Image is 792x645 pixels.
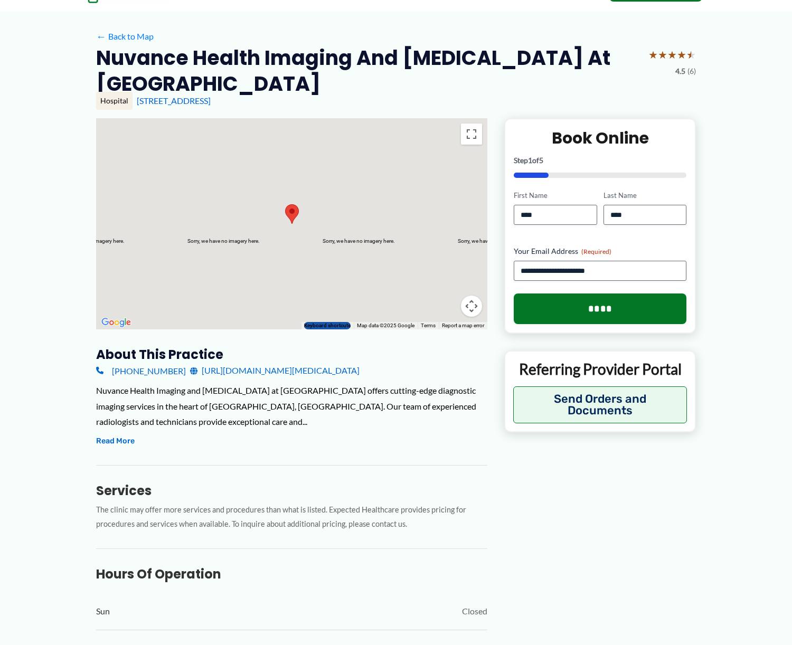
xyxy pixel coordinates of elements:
button: Send Orders and Documents [513,386,687,423]
div: Hospital [96,92,133,110]
label: First Name [514,191,597,201]
h3: Hours of Operation [96,566,487,582]
p: Step of [514,157,686,164]
h3: Services [96,482,487,499]
span: 1 [528,156,532,165]
button: Map camera controls [461,296,482,317]
a: [PHONE_NUMBER] [96,363,186,378]
span: Sun [96,603,110,619]
button: Keyboard shortcuts [304,322,351,329]
span: (Required) [581,248,611,255]
span: 4.5 [675,64,685,78]
h3: About this practice [96,346,487,363]
span: ★ [667,45,677,64]
span: ★ [677,45,686,64]
a: Open this area in Google Maps (opens a new window) [99,316,134,329]
span: ★ [658,45,667,64]
button: Read More [96,435,135,448]
a: Terms (opens in new tab) [421,322,436,328]
span: ← [96,31,106,41]
a: [URL][DOMAIN_NAME][MEDICAL_DATA] [190,363,360,378]
p: The clinic may offer more services and procedures than what is listed. Expected Healthcare provid... [96,503,487,532]
img: Google [99,316,134,329]
h2: Nuvance Health Imaging and [MEDICAL_DATA] at [GEOGRAPHIC_DATA] [96,45,640,97]
a: Report a map error [442,322,484,328]
h2: Book Online [514,128,686,148]
span: Closed [462,603,487,619]
p: Referring Provider Portal [513,359,687,378]
span: ★ [648,45,658,64]
a: [STREET_ADDRESS] [137,96,211,106]
span: 5 [539,156,543,165]
label: Last Name [604,191,686,201]
span: (6) [687,64,696,78]
button: Toggle fullscreen view [461,124,482,145]
div: Nuvance Health Imaging and [MEDICAL_DATA] at [GEOGRAPHIC_DATA] offers cutting-edge diagnostic ima... [96,383,487,430]
span: Map data ©2025 Google [357,322,414,328]
a: ←Back to Map [96,29,154,44]
span: ★ [686,45,696,64]
label: Your Email Address [514,246,686,257]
